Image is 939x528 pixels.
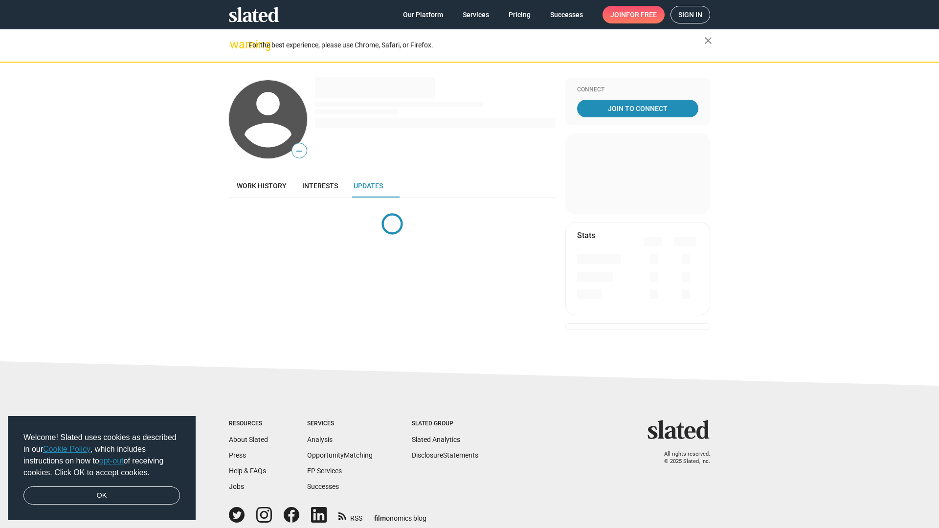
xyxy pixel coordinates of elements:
a: Sign in [671,6,710,23]
a: Updates [346,174,391,198]
span: Join [610,6,657,23]
p: All rights reserved. © 2025 Slated, Inc. [654,451,710,465]
span: Updates [354,182,383,190]
div: Connect [577,86,698,94]
span: film [374,514,386,522]
mat-icon: warning [230,39,242,50]
div: Resources [229,420,268,428]
a: Successes [542,6,591,23]
mat-card-title: Stats [577,230,595,241]
a: Successes [307,483,339,490]
a: Help & FAQs [229,467,266,475]
span: Join To Connect [579,100,696,117]
a: Jobs [229,483,244,490]
a: About Slated [229,436,268,443]
a: Joinfor free [603,6,665,23]
div: Slated Group [412,420,478,428]
span: Sign in [678,6,702,23]
div: Services [307,420,373,428]
a: dismiss cookie message [23,486,180,505]
span: Welcome! Slated uses cookies as described in our , which includes instructions on how to of recei... [23,432,180,479]
a: Slated Analytics [412,436,460,443]
a: OpportunityMatching [307,451,373,459]
span: Interests [302,182,338,190]
a: Pricing [501,6,538,23]
mat-icon: close [702,35,714,46]
span: Services [463,6,489,23]
span: Pricing [509,6,531,23]
a: Our Platform [395,6,451,23]
span: for free [626,6,657,23]
a: Cookie Policy [43,445,90,453]
span: Work history [237,182,287,190]
a: opt-out [99,457,124,465]
a: RSS [338,508,362,523]
a: Work history [229,174,294,198]
a: DisclosureStatements [412,451,478,459]
span: Our Platform [403,6,443,23]
a: Interests [294,174,346,198]
a: Services [455,6,497,23]
a: Join To Connect [577,100,698,117]
a: Analysis [307,436,333,443]
span: Successes [550,6,583,23]
span: — [292,145,307,157]
div: For the best experience, please use Chrome, Safari, or Firefox. [248,39,704,52]
a: filmonomics blog [374,506,426,523]
a: EP Services [307,467,342,475]
a: Press [229,451,246,459]
div: cookieconsent [8,416,196,521]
